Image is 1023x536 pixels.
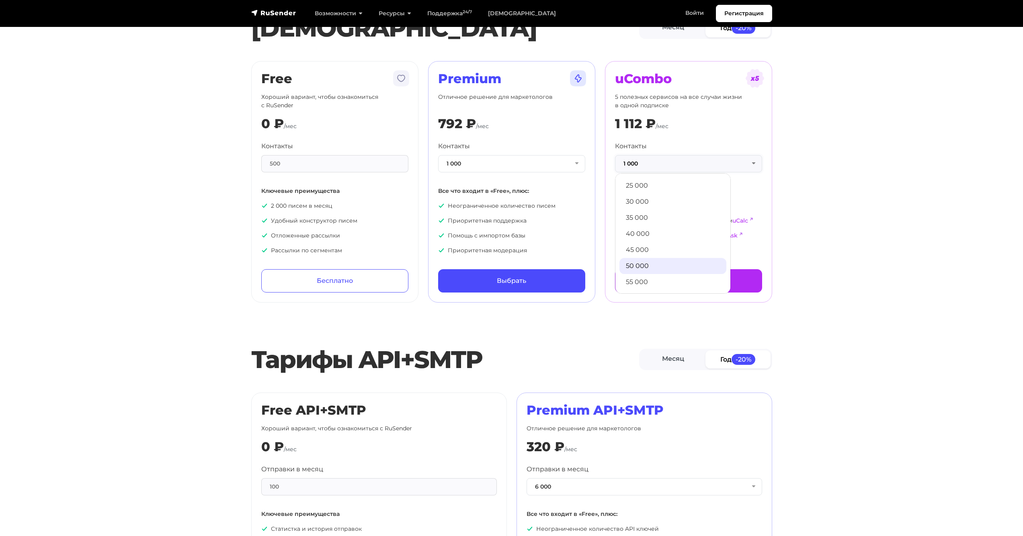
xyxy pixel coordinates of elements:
[261,526,268,532] img: icon-ok.svg
[619,290,726,306] a: 60 000
[615,71,762,86] h2: uCombo
[438,217,445,224] img: icon-ok.svg
[261,403,497,418] h2: Free API+SMTP
[261,269,408,293] a: Бесплатно
[745,69,765,88] img: tarif-ucombo.svg
[641,350,706,368] a: Месяц
[438,187,585,195] p: Все что входит в «Free», плюс:
[705,350,771,368] a: Год
[619,210,726,226] a: 35 000
[619,194,726,210] a: 30 000
[527,478,762,495] button: 6 000
[615,141,647,151] label: Контакты
[732,354,756,365] span: -20%
[438,116,476,131] div: 792 ₽
[261,525,497,533] p: Статистка и история отправок
[677,5,712,21] a: Войти
[261,424,497,433] p: Хороший вариант, чтобы ознакомиться с RuSender
[527,424,762,433] p: Отличное решение для маркетологов
[615,173,731,294] ul: 1 000
[251,345,639,374] h2: Тарифы API+SMTP
[438,203,445,209] img: icon-ok.svg
[615,93,762,110] p: 5 полезных сервисов на все случаи жизни в одной подписке
[261,202,408,210] p: 2 000 писем в месяц
[261,217,268,224] img: icon-ok.svg
[527,526,533,532] img: icon-ok.svg
[261,439,284,454] div: 0 ₽
[438,232,445,239] img: icon-ok.svg
[615,155,762,172] button: 1 000
[261,141,293,151] label: Контакты
[438,93,585,110] p: Отличное решение для маркетологов
[438,247,445,254] img: icon-ok.svg
[438,202,585,210] p: Неограниченное количество писем
[419,5,480,22] a: Поддержка24/7
[619,242,726,258] a: 45 000
[438,71,585,86] h2: Premium
[463,9,472,14] sup: 24/7
[261,116,284,131] div: 0 ₽
[261,232,268,239] img: icon-ok.svg
[527,510,762,518] p: Все что входит в «Free», плюс:
[527,439,564,454] div: 320 ₽
[251,14,639,43] h1: [DEMOGRAPHIC_DATA]
[619,258,726,274] a: 50 000
[438,155,585,172] button: 1 000
[438,217,585,225] p: Приоритетная поддержка
[261,231,408,240] p: Отложенные рассылки
[732,23,756,33] span: -20%
[568,69,588,88] img: tarif-premium.svg
[261,217,408,225] p: Удобный конструктор писем
[261,187,408,195] p: Ключевые преимущества
[392,69,411,88] img: tarif-free.svg
[284,446,297,453] span: /мес
[261,203,268,209] img: icon-ok.svg
[438,246,585,255] p: Приоритетная модерация
[307,5,371,22] a: Возможности
[261,93,408,110] p: Хороший вариант, чтобы ознакомиться с RuSender
[438,231,585,240] p: Помощь с импортом базы
[261,247,268,254] img: icon-ok.svg
[371,5,419,22] a: Ресурсы
[261,71,408,86] h2: Free
[261,510,497,518] p: Ключевые преимущества
[527,403,762,418] h2: Premium API+SMTP
[716,5,772,22] a: Регистрация
[705,19,771,37] a: Год
[438,269,585,293] a: Выбрать
[619,178,726,194] a: 25 000
[480,5,564,22] a: [DEMOGRAPHIC_DATA]
[564,446,577,453] span: /мес
[476,123,489,130] span: /мес
[656,123,668,130] span: /мес
[641,19,706,37] a: Месяц
[261,464,323,474] label: Отправки в месяц
[261,246,408,255] p: Рассылки по сегментам
[619,226,726,242] a: 40 000
[615,116,656,131] div: 1 112 ₽
[284,123,297,130] span: /мес
[251,9,296,17] img: RuSender
[732,217,748,224] a: uCalc
[527,464,588,474] label: Отправки в месяц
[438,141,470,151] label: Контакты
[527,525,762,533] p: Неограниченное количество API ключей
[619,274,726,290] a: 55 000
